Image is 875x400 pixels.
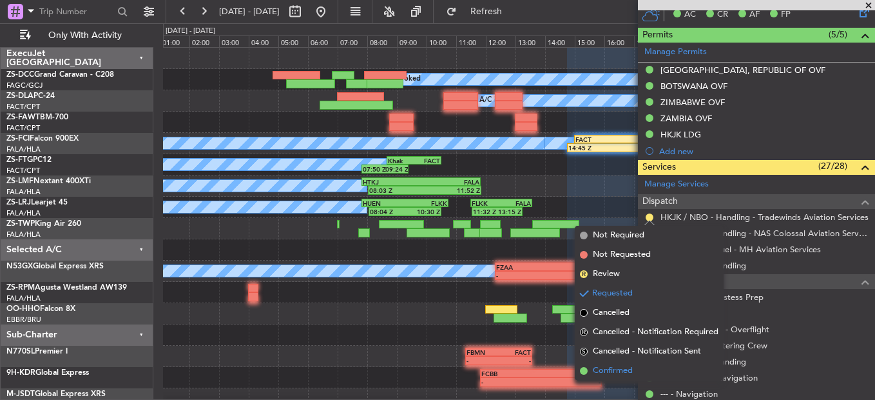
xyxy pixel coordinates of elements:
[548,263,601,271] div: FAOR
[575,35,604,47] div: 15:00
[363,165,385,173] div: 07:50 Z
[6,220,81,228] a: ZS-TWPKing Air 260
[6,177,34,185] span: ZS-LMF
[6,284,127,292] a: ZS-RPMAgusta Westland AW139
[427,35,456,47] div: 10:00
[385,165,407,173] div: 09:24 Z
[660,81,727,92] div: BOTSWANA OVF
[660,388,718,399] a: --- - Navigation
[369,186,425,194] div: 08:03 Z
[499,348,531,356] div: FACT
[6,71,34,79] span: ZS-DCC
[496,263,548,271] div: FZAA
[219,35,249,47] div: 03:00
[6,81,43,90] a: FAGC/GCJ
[466,357,499,365] div: -
[642,194,678,209] span: Dispatch
[593,365,633,377] span: Confirmed
[659,146,869,157] div: Add new
[501,199,531,207] div: FALA
[593,345,701,358] span: Cancelled - Notification Sent
[440,1,517,22] button: Refresh
[6,390,106,398] a: M-JSDTGlobal Express XRS
[592,287,633,300] span: Requested
[6,156,52,164] a: ZS-FTGPC12
[166,26,215,37] div: [DATE] - [DATE]
[6,177,91,185] a: ZS-LMFNextant 400XTi
[634,35,664,47] div: 17:00
[644,46,707,59] a: Manage Permits
[642,160,676,175] span: Services
[6,315,41,325] a: EBBR/BRU
[14,25,140,46] button: Only With Activity
[496,272,548,279] div: -
[580,270,588,278] span: R
[6,230,41,239] a: FALA/HLA
[6,92,34,100] span: ZS-DLA
[338,35,367,47] div: 07:00
[249,35,278,47] div: 04:00
[6,187,41,197] a: FALA/HLA
[6,294,41,303] a: FALA/HLA
[604,35,634,47] div: 16:00
[575,135,646,143] div: FACT
[421,178,479,186] div: FALA
[414,157,439,165] div: FACT
[466,348,499,356] div: FBMN
[459,7,514,16] span: Refresh
[593,229,644,242] span: Not Required
[660,212,869,223] a: HKJK / NBO - Handling - Tradewinds Aviation Services
[308,35,338,47] div: 06:00
[6,284,35,292] span: ZS-RPM
[6,348,68,355] a: N770SLPremier I
[39,2,113,21] input: Trip Number
[388,157,414,165] div: Khak
[497,208,521,215] div: 13:15 Z
[481,378,541,386] div: -
[6,102,40,112] a: FACT/CPT
[545,35,575,47] div: 14:00
[425,186,480,194] div: 11:52 Z
[593,248,651,261] span: Not Requested
[6,114,35,121] span: ZS-FAW
[6,390,35,398] span: M-JSDT
[6,263,104,270] a: N53GXGlobal Express XRS
[548,272,601,279] div: -
[6,114,68,121] a: ZS-FAWTBM-700
[593,326,718,339] span: Cancelled - Notification Required
[6,123,40,133] a: FACT/CPT
[473,208,497,215] div: 11:32 Z
[6,166,40,175] a: FACT/CPT
[486,35,515,47] div: 12:00
[818,159,847,173] span: (27/28)
[367,35,397,47] div: 08:00
[34,31,136,40] span: Only With Activity
[6,305,40,313] span: OO-HHO
[684,8,696,21] span: AC
[660,97,725,108] div: ZIMBABWE OVF
[456,35,486,47] div: 11:00
[593,268,620,281] span: Review
[642,28,673,43] span: Permits
[660,228,869,239] a: FACT / CPT - Handling - NAS Colossal Aviation Services (Pty) Ltd
[717,8,728,21] span: CR
[660,129,701,140] div: HKJK LDG
[6,369,35,377] span: 9H-KDR
[644,178,709,191] a: Manage Services
[6,199,31,206] span: ZS-LRJ
[405,208,439,215] div: 10:30 Z
[405,199,447,207] div: FLKK
[660,113,712,124] div: ZAMBIA OVF
[580,328,588,336] span: R
[829,28,847,41] span: (5/5)
[593,306,630,319] span: Cancelled
[660,65,825,75] div: [GEOGRAPHIC_DATA], REPUBLIC OF OVF
[189,35,219,47] div: 02:00
[749,8,760,21] span: AF
[515,35,545,47] div: 13:00
[479,91,520,110] div: A/C Booked
[781,8,791,21] span: FP
[6,135,79,143] a: ZS-FCIFalcon 900EX
[6,305,75,313] a: OO-HHOFalcon 8X
[6,145,41,154] a: FALA/HLA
